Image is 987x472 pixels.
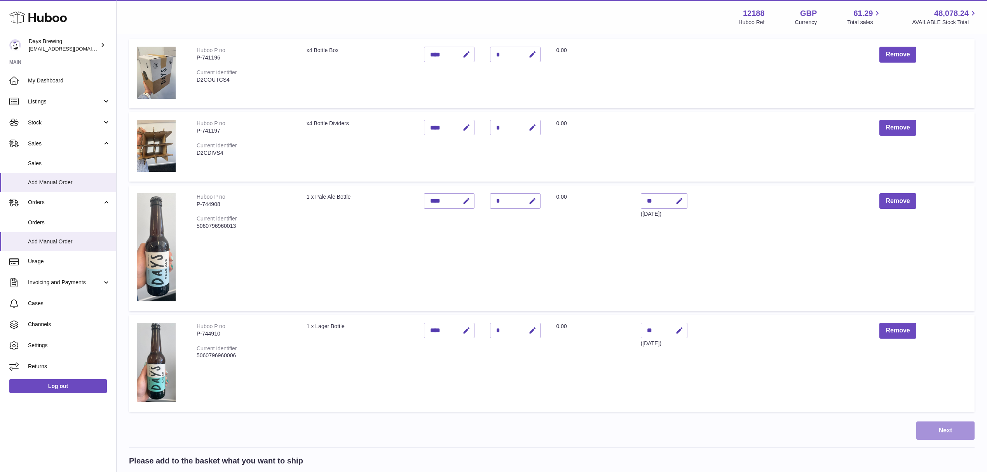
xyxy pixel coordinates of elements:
[879,323,916,339] button: Remove
[641,210,687,218] div: ([DATE])
[197,120,225,126] div: Huboo P no
[197,142,237,149] div: Current identifier
[556,47,567,53] span: 0.00
[28,238,110,245] span: Add Manual Order
[28,119,102,126] span: Stock
[879,120,916,136] button: Remove
[934,8,969,19] span: 48,078.24
[916,421,975,440] button: Next
[28,179,110,186] span: Add Manual Order
[9,379,107,393] a: Log out
[197,352,291,359] div: 5060796960006
[197,76,291,84] div: D2COUTCS4
[912,19,978,26] span: AVAILABLE Stock Total
[556,323,567,329] span: 0.00
[137,193,176,301] img: 1 x Pale Ale Bottle
[28,279,102,286] span: Invoicing and Payments
[197,323,225,329] div: Huboo P no
[28,258,110,265] span: Usage
[137,323,176,402] img: 1 x Lager Bottle
[28,300,110,307] span: Cases
[9,39,21,51] img: helena@daysbrewing.com
[912,8,978,26] a: 48,078.24 AVAILABLE Stock Total
[197,201,291,208] div: P-744908
[28,98,102,105] span: Listings
[137,120,176,171] img: x4 Bottle Dividers
[743,8,765,19] strong: 12188
[28,219,110,226] span: Orders
[197,54,291,61] div: P-741196
[641,340,687,347] div: ([DATE])
[853,8,873,19] span: 61.29
[28,160,110,167] span: Sales
[197,345,237,351] div: Current identifier
[197,215,237,222] div: Current identifier
[847,19,882,26] span: Total sales
[197,330,291,337] div: P-744910
[795,19,817,26] div: Currency
[800,8,817,19] strong: GBP
[28,199,102,206] span: Orders
[129,456,303,466] h2: Please add to the basket what you want to ship
[299,185,417,311] td: 1 x Pale Ale Bottle
[28,363,110,370] span: Returns
[197,69,237,75] div: Current identifier
[299,39,417,108] td: x4 Bottle Box
[879,193,916,209] button: Remove
[137,47,176,98] img: x4 Bottle Box
[197,149,291,157] div: D2CDIVS4
[28,140,102,147] span: Sales
[556,194,567,200] span: 0.00
[197,47,225,53] div: Huboo P no
[739,19,765,26] div: Huboo Ref
[197,127,291,135] div: P-741197
[29,38,99,52] div: Days Brewing
[197,222,291,230] div: 5060796960013
[197,194,225,200] div: Huboo P no
[847,8,882,26] a: 61.29 Total sales
[28,321,110,328] span: Channels
[299,112,417,181] td: x4 Bottle Dividers
[29,45,114,52] span: [EMAIL_ADDRESS][DOMAIN_NAME]
[28,342,110,349] span: Settings
[556,120,567,126] span: 0.00
[879,47,916,63] button: Remove
[28,77,110,84] span: My Dashboard
[299,315,417,412] td: 1 x Lager Bottle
